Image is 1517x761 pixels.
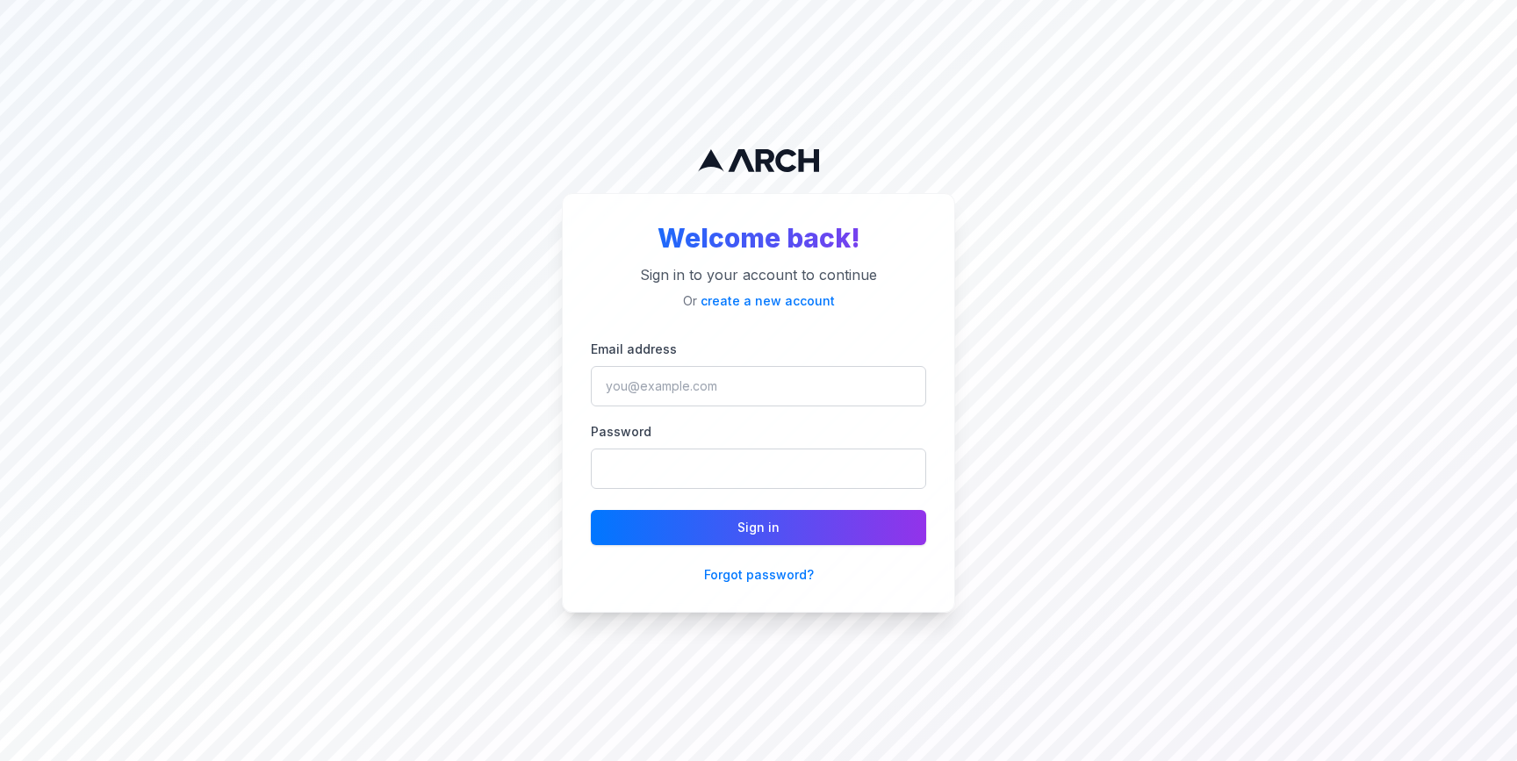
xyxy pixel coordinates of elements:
p: Or [591,292,926,310]
button: Sign in [591,510,926,545]
p: Sign in to your account to continue [591,264,926,285]
label: Password [591,424,651,439]
a: create a new account [701,293,835,308]
input: you@example.com [591,366,926,406]
label: Email address [591,341,677,356]
button: Forgot password? [704,566,814,584]
h2: Welcome back! [591,222,926,254]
